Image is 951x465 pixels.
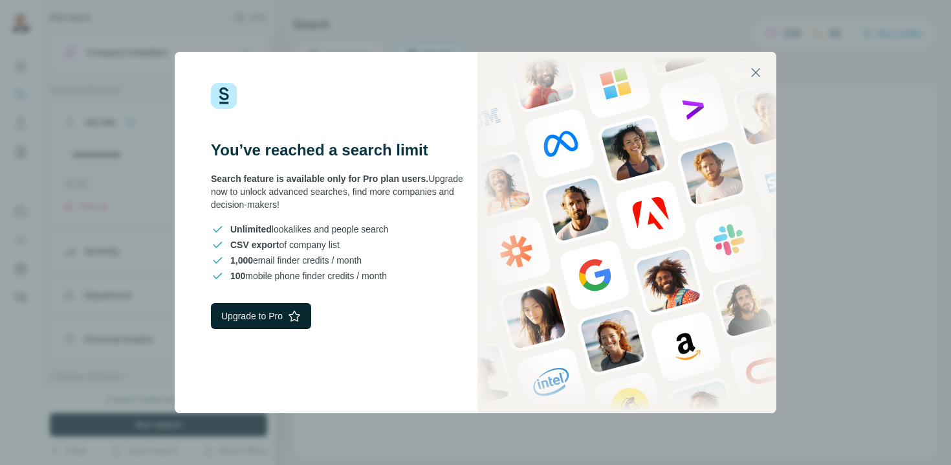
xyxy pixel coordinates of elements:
span: 100 [230,271,245,281]
span: lookalikes and people search [230,223,388,236]
button: Upgrade to Pro [211,303,311,329]
span: CSV export [230,240,279,250]
div: Upgrade now to unlock advanced searches, find more companies and decision-makers! [211,172,475,211]
img: Surfe Stock Photo - showing people and technologies [477,52,776,413]
span: Search feature is available only for Pro plan users. [211,174,428,184]
span: 1,000 [230,255,253,266]
span: Unlimited [230,224,272,234]
span: email finder credits / month [230,254,362,267]
h3: You’ve reached a search limit [211,140,475,161]
span: mobile phone finder credits / month [230,269,387,282]
span: of company list [230,238,340,251]
img: Surfe Logo [211,83,237,109]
